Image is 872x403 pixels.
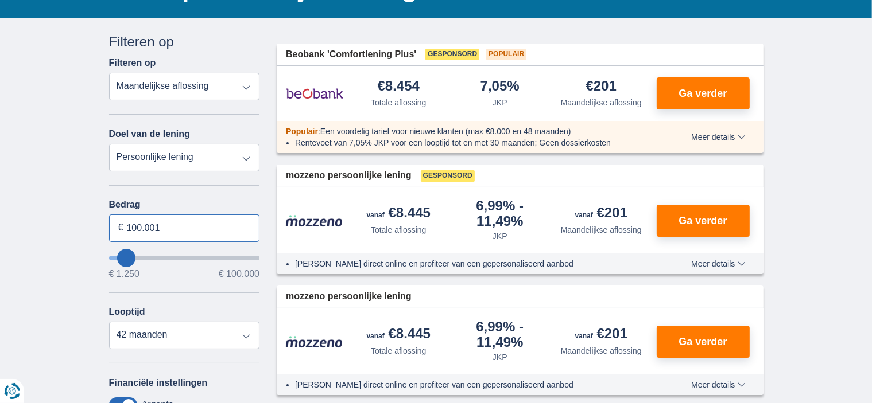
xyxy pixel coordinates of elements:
[378,79,420,95] div: €8.454
[454,199,547,228] div: 6,99%
[109,199,260,210] label: Bedrag
[371,345,427,357] div: Totale aflossing
[657,205,750,237] button: Ga verder
[561,224,642,236] div: Maandelijkse aflossing
[480,79,520,95] div: 7,05%
[320,127,571,136] span: Een voordelig tarief voor nieuwe klanten (max €8.000 en 48 maanden)
[295,379,649,390] li: [PERSON_NAME] direct online en profiteer van een gepersonaliseerd aanbod
[286,127,318,136] span: Populair
[421,170,475,182] span: Gesponsord
[493,351,507,363] div: JKP
[679,88,727,99] span: Ga verder
[367,206,431,222] div: €8.445
[561,97,642,108] div: Maandelijkse aflossing
[109,307,145,317] label: Looptijd
[679,216,727,226] span: Ga verder
[286,48,416,61] span: Beobank 'Comfortlening Plus'
[286,335,343,348] img: product.pl.alt Mozzeno
[109,269,139,279] span: € 1.250
[371,97,427,108] div: Totale aflossing
[683,380,754,389] button: Meer details
[493,97,507,108] div: JKP
[691,260,745,268] span: Meer details
[657,77,750,109] button: Ga verder
[683,259,754,268] button: Meer details
[425,49,479,60] span: Gesponsord
[109,32,260,52] div: Filteren op
[295,258,649,269] li: [PERSON_NAME] direct online en profiteer van een gepersonaliseerd aanbod
[286,79,343,108] img: product.pl.alt Beobank
[679,337,727,347] span: Ga verder
[109,129,190,139] label: Doel van de lening
[371,224,427,236] div: Totale aflossing
[295,137,649,148] li: Rentevoet van 7,05% JKP voor een looptijd tot en met 30 maanden; Geen dossierkosten
[691,381,745,389] span: Meer details
[691,133,745,141] span: Meer details
[683,132,754,142] button: Meer details
[118,221,123,234] span: €
[561,345,642,357] div: Maandelijkse aflossing
[493,230,507,242] div: JKP
[219,269,259,279] span: € 100.000
[286,290,412,303] span: mozzeno persoonlijke lening
[109,58,156,68] label: Filteren op
[367,327,431,343] div: €8.445
[575,206,627,222] div: €201
[486,49,526,60] span: Populair
[586,79,617,95] div: €201
[109,378,208,388] label: Financiële instellingen
[109,256,260,260] input: wantToBorrow
[575,327,627,343] div: €201
[454,320,547,349] div: 6,99%
[286,214,343,227] img: product.pl.alt Mozzeno
[657,326,750,358] button: Ga verder
[277,126,658,137] div: :
[286,169,412,182] span: mozzeno persoonlijke lening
